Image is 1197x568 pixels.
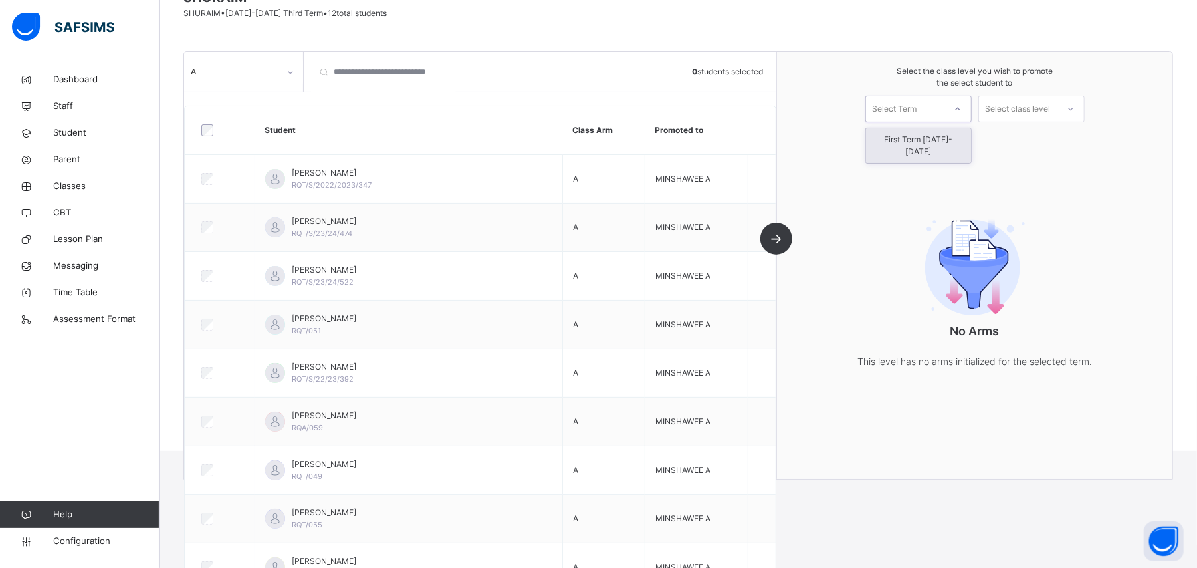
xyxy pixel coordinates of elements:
span: Lesson Plan [53,233,160,246]
span: Classes [53,180,160,193]
span: RQT/S/2022/2023/347 [292,180,372,190]
span: RQT/055 [292,520,322,529]
th: Student [255,106,562,155]
span: MINSHAWEE A [655,271,710,281]
span: MINSHAWEE A [655,319,710,329]
div: First Term [DATE]-[DATE] [866,128,971,163]
span: A [573,368,578,378]
span: Parent [53,153,160,166]
span: MINSHAWEE A [655,174,710,184]
span: [PERSON_NAME] [292,410,356,422]
span: students selected [692,66,763,78]
span: A [573,271,578,281]
span: RQT/S/23/24/522 [292,277,354,287]
span: CBT [53,206,160,219]
th: Class Arm [562,106,645,155]
span: [PERSON_NAME] [292,458,356,470]
span: Messaging [53,259,160,273]
span: [PERSON_NAME] [292,361,356,373]
th: Promoted to [645,106,748,155]
span: RQA/059 [292,423,323,432]
div: No Arms [842,182,1108,396]
span: MINSHAWEE A [655,513,710,523]
span: MINSHAWEE A [655,368,710,378]
span: RQT/049 [292,472,322,481]
span: Help [53,508,159,521]
div: A [191,66,279,78]
span: [PERSON_NAME] [292,264,356,276]
p: No Arms [842,322,1108,340]
span: MINSHAWEE A [655,416,710,426]
span: [PERSON_NAME] [292,555,372,567]
span: [PERSON_NAME] [292,507,356,519]
span: SHURAIM • [DATE]-[DATE] Third Term • 12 total students [183,8,387,18]
button: Open asap [1144,521,1184,561]
span: RQT/051 [292,326,321,335]
span: A [573,174,578,184]
span: Student [53,126,160,140]
img: safsims [12,13,114,41]
span: [PERSON_NAME] [292,313,356,325]
span: Configuration [53,535,159,548]
img: filter.9c15f445b04ce8b7d5281b41737f44c2.svg [925,219,1025,315]
span: [PERSON_NAME] [292,215,356,227]
span: MINSHAWEE A [655,465,710,475]
span: [PERSON_NAME] [292,167,372,179]
div: Select class level [986,96,1051,122]
span: RQT/S/22/23/392 [292,374,354,384]
span: Dashboard [53,73,160,86]
span: Assessment Format [53,313,160,326]
span: Time Table [53,286,160,299]
span: RQT/S/23/24/474 [292,229,352,238]
span: A [573,513,578,523]
span: Staff [53,100,160,113]
span: A [573,416,578,426]
span: A [573,465,578,475]
span: A [573,222,578,232]
div: Select Term [873,96,917,122]
span: A [573,319,578,329]
span: Select the class level you wish to promote the select student to [790,65,1159,89]
span: MINSHAWEE A [655,222,710,232]
p: This level has no arms initialized for the selected term. [842,353,1108,370]
b: 0 [692,67,697,76]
